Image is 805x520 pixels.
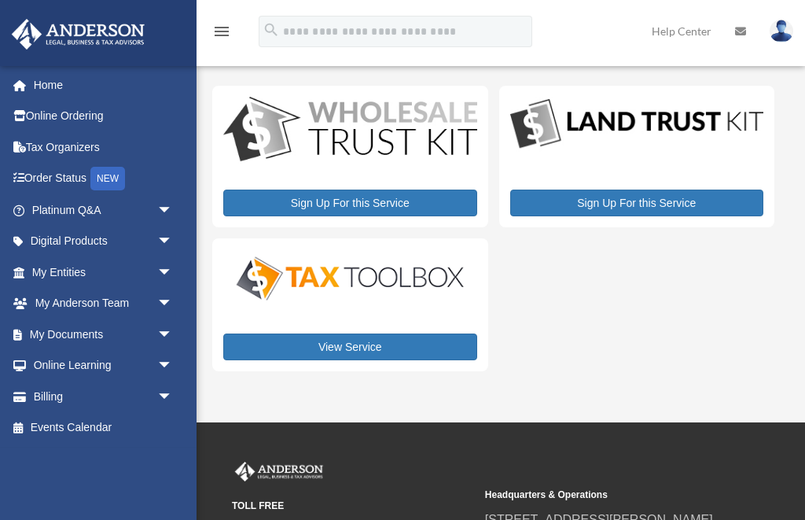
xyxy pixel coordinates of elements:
[770,20,793,42] img: User Pic
[212,22,231,41] i: menu
[157,288,189,320] span: arrow_drop_down
[11,131,197,163] a: Tax Organizers
[232,498,474,514] small: TOLL FREE
[11,256,197,288] a: My Entitiesarrow_drop_down
[223,190,477,216] a: Sign Up For this Service
[157,319,189,351] span: arrow_drop_down
[157,226,189,258] span: arrow_drop_down
[157,381,189,413] span: arrow_drop_down
[11,350,197,382] a: Online Learningarrow_drop_down
[7,19,149,50] img: Anderson Advisors Platinum Portal
[212,28,231,41] a: menu
[90,167,125,190] div: NEW
[157,194,189,227] span: arrow_drop_down
[485,487,727,503] small: Headquarters & Operations
[11,194,197,226] a: Platinum Q&Aarrow_drop_down
[11,69,197,101] a: Home
[223,334,477,360] a: View Service
[157,350,189,382] span: arrow_drop_down
[223,97,477,164] img: WS-Trust-Kit-lgo-1.jpg
[510,97,764,151] img: LandTrust_lgo-1.jpg
[11,412,197,444] a: Events Calendar
[11,101,197,132] a: Online Ordering
[11,381,197,412] a: Billingarrow_drop_down
[510,190,764,216] a: Sign Up For this Service
[11,226,189,257] a: Digital Productsarrow_drop_down
[11,319,197,350] a: My Documentsarrow_drop_down
[263,21,280,39] i: search
[11,163,197,195] a: Order StatusNEW
[11,288,197,319] a: My Anderson Teamarrow_drop_down
[232,462,326,482] img: Anderson Advisors Platinum Portal
[157,256,189,289] span: arrow_drop_down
